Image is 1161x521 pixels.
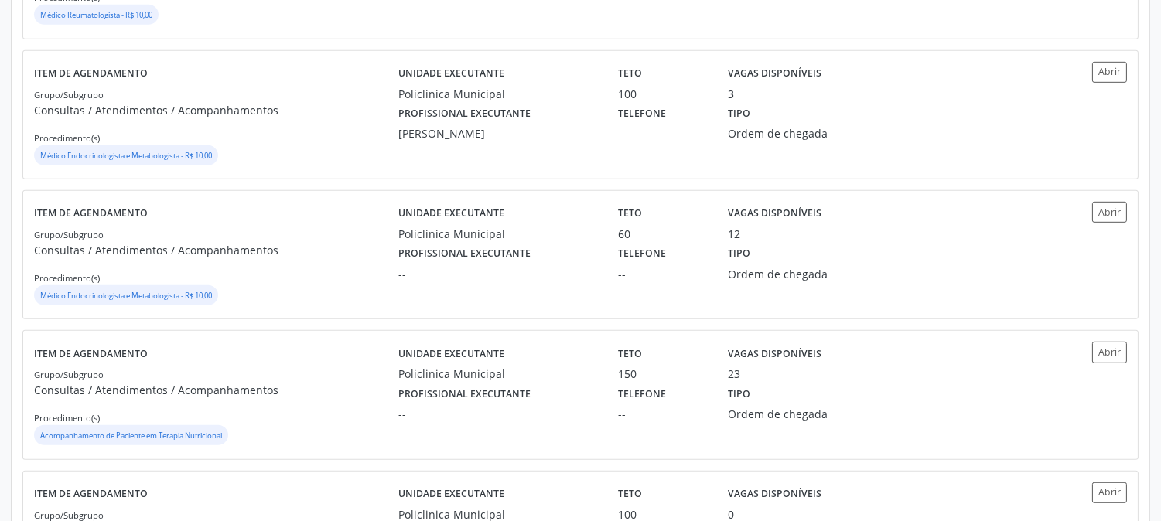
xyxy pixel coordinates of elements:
[728,202,821,226] label: Vagas disponíveis
[40,291,212,301] small: Médico Endocrinologista e Metabologista - R$ 10,00
[398,342,504,366] label: Unidade executante
[618,382,666,406] label: Telefone
[728,102,750,126] label: Tipo
[34,132,100,144] small: Procedimento(s)
[34,369,104,380] small: Grupo/Subgrupo
[34,509,104,521] small: Grupo/Subgrupo
[618,102,666,126] label: Telefone
[398,125,596,141] div: [PERSON_NAME]
[398,86,596,102] div: Policlinica Municipal
[728,366,740,382] div: 23
[398,202,504,226] label: Unidade executante
[618,266,706,282] div: --
[618,62,642,86] label: Teto
[40,151,212,161] small: Médico Endocrinologista e Metabologista - R$ 10,00
[728,125,871,141] div: Ordem de chegada
[728,266,871,282] div: Ordem de chegada
[34,412,100,424] small: Procedimento(s)
[34,62,148,86] label: Item de agendamento
[34,382,398,398] p: Consultas / Atendimentos / Acompanhamentos
[618,226,706,242] div: 60
[618,482,642,506] label: Teto
[618,125,706,141] div: --
[40,10,152,20] small: Médico Reumatologista - R$ 10,00
[618,242,666,266] label: Telefone
[728,62,821,86] label: Vagas disponíveis
[398,482,504,506] label: Unidade executante
[618,406,706,422] div: --
[34,102,398,118] p: Consultas / Atendimentos / Acompanhamentos
[398,382,531,406] label: Profissional executante
[398,102,531,126] label: Profissional executante
[34,272,100,284] small: Procedimento(s)
[728,242,750,266] label: Tipo
[398,242,531,266] label: Profissional executante
[40,431,222,441] small: Acompanhamento de Paciente em Terapia Nutricional
[34,202,148,226] label: Item de agendamento
[728,86,734,102] div: 3
[398,366,596,382] div: Policlinica Municipal
[1092,202,1127,223] button: Abrir
[1092,342,1127,363] button: Abrir
[1092,62,1127,83] button: Abrir
[618,86,706,102] div: 100
[728,382,750,406] label: Tipo
[398,406,596,422] div: --
[34,229,104,240] small: Grupo/Subgrupo
[34,89,104,100] small: Grupo/Subgrupo
[728,482,821,506] label: Vagas disponíveis
[618,366,706,382] div: 150
[728,342,821,366] label: Vagas disponíveis
[34,242,398,258] p: Consultas / Atendimentos / Acompanhamentos
[34,482,148,506] label: Item de agendamento
[728,406,871,422] div: Ordem de chegada
[618,342,642,366] label: Teto
[398,226,596,242] div: Policlinica Municipal
[728,226,740,242] div: 12
[398,62,504,86] label: Unidade executante
[34,342,148,366] label: Item de agendamento
[1092,482,1127,503] button: Abrir
[618,202,642,226] label: Teto
[398,266,596,282] div: --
